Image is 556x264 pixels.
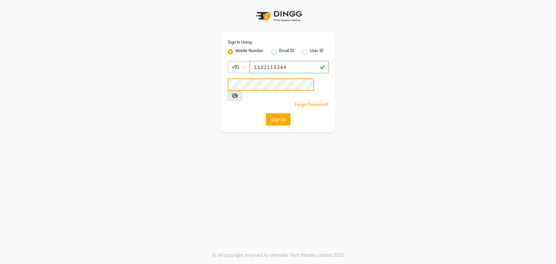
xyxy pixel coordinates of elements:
input: Username [249,61,329,73]
label: User ID [310,48,323,56]
label: Mobile Number [235,48,264,56]
button: Sign In [266,113,291,126]
input: Username [228,78,314,91]
img: logo1.svg [252,7,304,26]
label: Sign In Using: [228,39,252,45]
label: Email ID [279,48,294,56]
a: Forgot Password? [295,102,329,107]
